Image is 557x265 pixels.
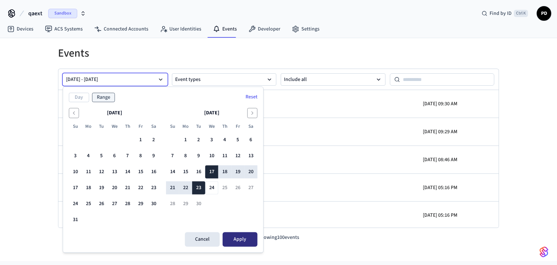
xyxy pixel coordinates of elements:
[69,123,160,226] table: August 2025
[108,182,121,195] button: Wednesday, August 20th, 2025
[192,182,205,195] button: Tuesday, September 23rd, 2025, selected
[95,150,108,163] button: Tuesday, August 5th, 2025
[244,150,257,163] button: Saturday, September 13th, 2025
[121,197,134,211] button: Thursday, August 28th, 2025
[192,150,205,163] button: Tuesday, September 9th, 2025
[63,73,168,86] button: [DATE] - [DATE]
[82,197,95,211] button: Monday, August 25th, 2025
[244,134,257,147] button: Saturday, September 6th, 2025
[69,213,82,227] button: Sunday, August 31st, 2025
[147,166,160,179] button: Saturday, August 16th, 2025
[537,6,551,21] button: PD
[134,182,147,195] button: Friday, August 22nd, 2025
[192,134,205,147] button: Tuesday, September 2nd, 2025
[205,150,218,163] button: Wednesday, September 10th, 2025
[82,123,95,130] th: Monday
[205,134,218,147] button: Wednesday, September 3rd, 2025
[154,23,207,36] a: User Identities
[92,93,115,102] button: Range
[134,123,147,130] th: Friday
[423,128,457,135] p: [DATE] 09:29 AM
[69,108,79,118] button: Go to the Previous Month
[205,182,218,195] button: Today, Wednesday, September 24th, 2025
[204,109,219,117] span: [DATE]
[247,108,257,118] button: Go to the Next Month
[166,197,179,211] button: Sunday, September 28th, 2025
[218,182,231,195] button: Thursday, September 25th, 2025
[179,197,192,211] button: Monday, September 29th, 2025
[134,134,147,147] button: Friday, August 1st, 2025
[205,166,218,179] button: Wednesday, September 17th, 2025, selected
[147,197,160,211] button: Saturday, August 30th, 2025
[1,23,39,36] a: Devices
[39,23,88,36] a: ACS Systems
[244,166,257,179] button: Saturday, September 20th, 2025, selected
[147,123,160,130] th: Saturday
[207,23,243,36] a: Events
[107,109,122,117] span: [DATE]
[286,23,325,36] a: Settings
[108,150,121,163] button: Wednesday, August 6th, 2025
[69,197,82,211] button: Sunday, August 24th, 2025
[244,182,257,195] button: Saturday, September 27th, 2025
[108,166,121,179] button: Wednesday, August 13th, 2025
[166,166,179,179] button: Sunday, September 14th, 2025
[88,23,154,36] a: Connected Accounts
[244,123,257,130] th: Saturday
[58,234,499,241] p: Showing 100 events
[172,73,277,86] button: Event types
[147,134,160,147] button: Saturday, August 2nd, 2025
[490,10,512,17] span: Find by ID
[48,9,77,18] span: Sandbox
[241,91,262,103] button: Reset
[147,182,160,195] button: Saturday, August 23rd, 2025
[166,123,179,130] th: Sunday
[218,134,231,147] button: Thursday, September 4th, 2025
[147,150,160,163] button: Saturday, August 9th, 2025
[192,197,205,211] button: Tuesday, September 30th, 2025
[82,166,95,179] button: Monday, August 11th, 2025
[108,197,121,211] button: Wednesday, August 27th, 2025
[218,123,231,130] th: Thursday
[95,166,108,179] button: Tuesday, August 12th, 2025
[231,182,244,195] button: Friday, September 26th, 2025
[134,166,147,179] button: Friday, August 15th, 2025
[231,123,244,130] th: Friday
[223,232,257,247] button: Apply
[179,150,192,163] button: Monday, September 8th, 2025
[69,93,89,102] button: Day
[69,182,82,195] button: Sunday, August 17th, 2025
[134,197,147,211] button: Friday, August 29th, 2025
[192,123,205,130] th: Tuesday
[121,166,134,179] button: Thursday, August 14th, 2025
[166,123,257,210] table: September 2025
[58,47,499,60] h1: Events
[185,232,220,247] button: Cancel
[179,134,192,147] button: Monday, September 1st, 2025
[134,150,147,163] button: Friday, August 8th, 2025
[95,182,108,195] button: Tuesday, August 19th, 2025
[69,150,82,163] button: Sunday, August 3rd, 2025
[166,150,179,163] button: Sunday, September 7th, 2025
[69,166,82,179] button: Sunday, August 10th, 2025
[121,123,134,130] th: Thursday
[218,150,231,163] button: Thursday, September 11th, 2025
[423,100,457,107] p: [DATE] 09:30 AM
[121,182,134,195] button: Thursday, August 21st, 2025
[243,23,286,36] a: Developer
[192,166,205,179] button: Tuesday, September 16th, 2025
[82,150,95,163] button: Monday, August 4th, 2025
[423,212,457,219] p: [DATE] 05:16 PM
[179,166,192,179] button: Monday, September 15th, 2025
[108,123,121,130] th: Wednesday
[205,123,218,130] th: Wednesday
[423,156,457,163] p: [DATE] 08:46 AM
[231,134,244,147] button: Friday, September 5th, 2025
[537,7,550,20] span: PD
[281,73,385,86] button: Include all
[82,182,95,195] button: Monday, August 18th, 2025
[69,123,82,130] th: Sunday
[540,246,548,258] img: SeamLogoGradient.69752ec5.svg
[476,7,534,20] div: Find by IDCtrl K
[166,182,179,195] button: Sunday, September 21st, 2025, selected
